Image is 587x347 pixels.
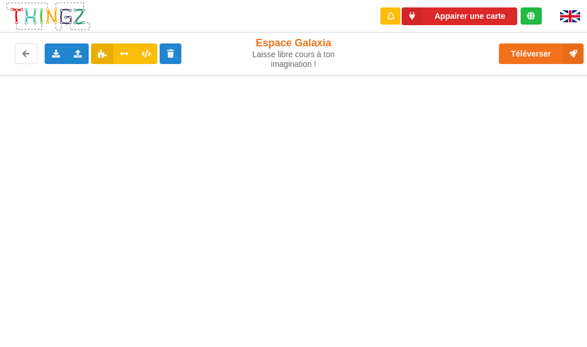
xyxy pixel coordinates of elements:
button: Appairer une carte [402,7,517,25]
button: Téléverser [499,43,584,64]
div: Espace Galaxia [245,37,341,69]
div: Tu es connecté au serveur de création de Thingz [521,7,542,25]
img: thingz_logo.png [5,1,91,31]
div: Laisse libre cours à ton imagination ! [245,50,341,69]
img: gb.png [560,10,580,22]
